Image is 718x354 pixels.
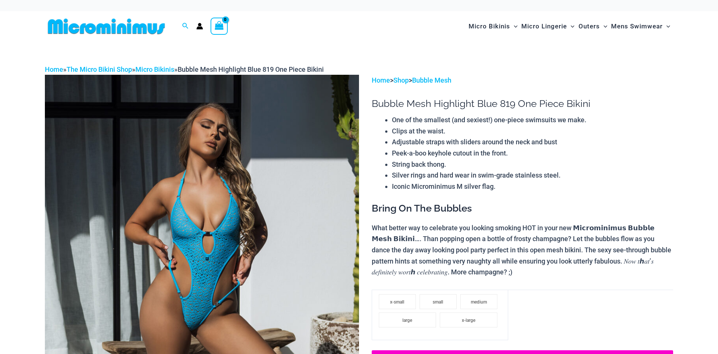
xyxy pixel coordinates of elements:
[567,17,574,36] span: Menu Toggle
[45,65,63,73] a: Home
[392,136,673,148] li: Adjustable straps with sliders around the neck and bust
[462,318,475,323] span: x-large
[393,76,409,84] a: Shop
[471,299,487,305] span: medium
[67,65,132,73] a: The Micro Bikini Shop
[460,294,497,309] li: medium
[392,170,673,181] li: Silver rings and hard wear in swim-grade stainless steel.
[469,17,510,36] span: Micro Bikinis
[392,126,673,137] li: Clips at the waist.
[412,76,451,84] a: Bubble Mesh
[392,181,673,192] li: Iconic Microminimus M silver flag.
[182,22,189,31] a: Search icon link
[579,17,600,36] span: Outers
[372,75,673,86] p: > >
[178,65,324,73] span: Bubble Mesh Highlight Blue 819 One Piece Bikini
[510,17,518,36] span: Menu Toggle
[440,313,497,327] li: x-large
[196,23,203,30] a: Account icon link
[45,18,168,35] img: MM SHOP LOGO FLAT
[577,15,609,38] a: OutersMenu ToggleMenu Toggle
[466,14,673,39] nav: Site Navigation
[433,299,443,305] span: small
[392,159,673,170] li: String back thong.
[521,17,567,36] span: Micro Lingerie
[379,294,416,309] li: x-small
[45,65,324,73] span: » » »
[372,202,673,215] h3: Bring On The Bubbles
[611,17,663,36] span: Mens Swimwear
[663,17,670,36] span: Menu Toggle
[372,76,390,84] a: Home
[600,17,607,36] span: Menu Toggle
[402,318,412,323] span: large
[211,18,228,35] a: View Shopping Cart, empty
[135,65,174,73] a: Micro Bikinis
[372,98,673,110] h1: Bubble Mesh Highlight Blue 819 One Piece Bikini
[467,15,519,38] a: Micro BikinisMenu ToggleMenu Toggle
[519,15,576,38] a: Micro LingerieMenu ToggleMenu Toggle
[392,148,673,159] li: Peek-a-boo keyhole cutout in the front.
[392,114,673,126] li: One of the smallest (and sexiest!) one-piece swimsuits we make.
[372,222,673,278] p: What better way to celebrate you looking smoking HOT in your new 𝗠𝗶𝗰𝗿𝗼𝗺𝗶𝗻𝗶𝗺𝘂𝘀 𝗕𝘂𝗯𝗯𝗹𝗲 𝗠𝗲𝘀𝗵 𝗕𝗶𝗸𝗶𝗻𝗶…...
[420,294,457,309] li: small
[379,313,436,327] li: large
[390,299,404,305] span: x-small
[609,15,672,38] a: Mens SwimwearMenu ToggleMenu Toggle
